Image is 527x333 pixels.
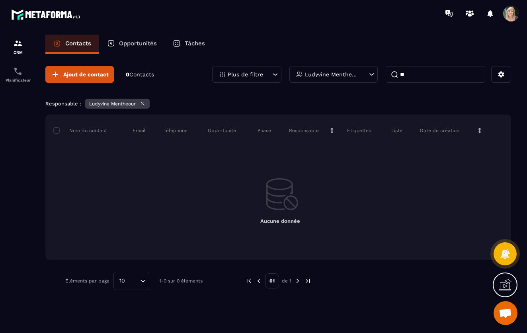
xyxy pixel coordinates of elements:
[2,60,34,88] a: schedulerschedulerPlanificateur
[13,39,23,48] img: formation
[53,127,107,134] p: Nom du contact
[164,127,187,134] p: Téléphone
[2,78,34,82] p: Planificateur
[45,35,99,54] a: Contacts
[258,127,271,134] p: Phase
[63,70,109,78] span: Ajout de contact
[282,278,291,284] p: de 1
[494,301,517,325] div: Ouvrir le chat
[119,40,157,47] p: Opportunités
[228,72,263,77] p: Plus de filtre
[45,101,81,107] p: Responsable :
[113,272,149,290] div: Search for option
[265,273,279,288] p: 01
[260,218,300,224] span: Aucune donnée
[45,66,114,83] button: Ajout de contact
[347,127,371,134] p: Étiquettes
[2,50,34,55] p: CRM
[129,71,154,78] span: Contacts
[89,101,136,107] p: Ludyvine Mentheour
[208,127,236,134] p: Opportunité
[245,277,252,284] img: prev
[117,277,128,285] span: 10
[128,277,138,285] input: Search for option
[289,127,319,134] p: Responsable
[185,40,205,47] p: Tâches
[133,127,146,134] p: Email
[165,35,213,54] a: Tâches
[420,127,459,134] p: Date de création
[13,66,23,76] img: scheduler
[65,278,109,284] p: Éléments par page
[99,35,165,54] a: Opportunités
[65,40,91,47] p: Contacts
[126,71,154,78] p: 0
[304,277,311,284] img: next
[2,33,34,60] a: formationformationCRM
[294,277,301,284] img: next
[391,127,402,134] p: Liste
[305,72,360,77] p: Ludyvine Mentheour
[11,7,83,22] img: logo
[255,277,262,284] img: prev
[159,278,203,284] p: 1-0 sur 0 éléments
